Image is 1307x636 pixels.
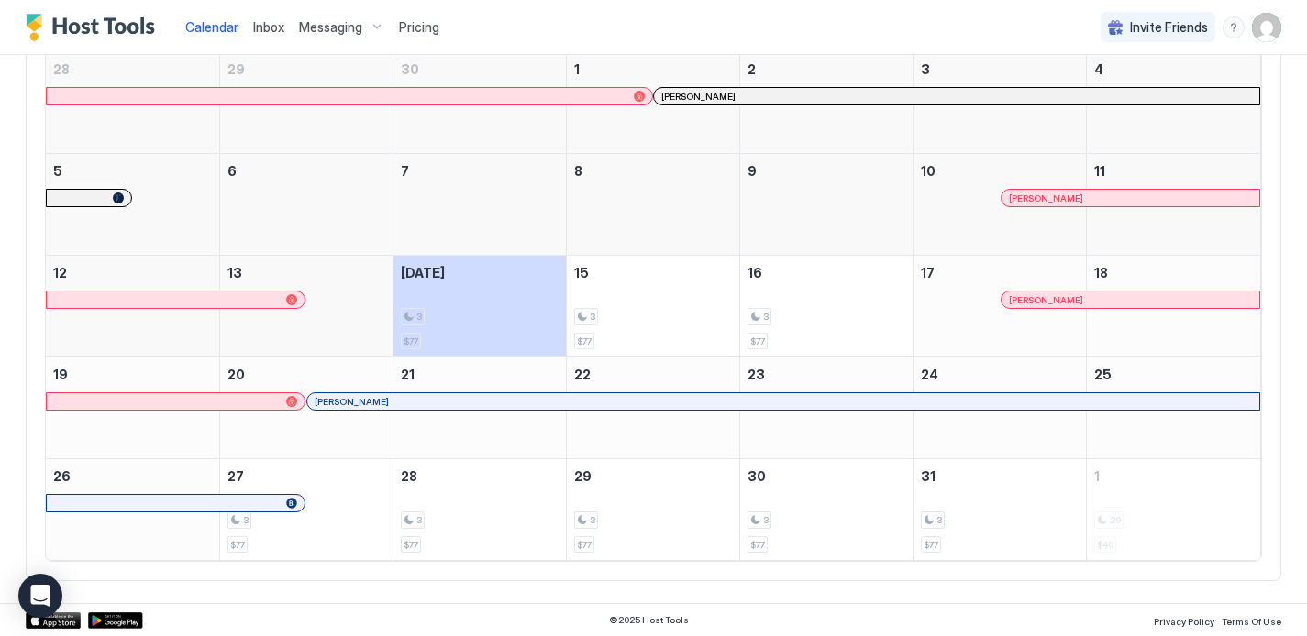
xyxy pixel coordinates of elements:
span: 29 [574,468,592,484]
span: 2 [748,61,756,77]
td: October 5, 2025 [46,154,219,256]
a: October 6, 2025 [220,154,393,188]
a: October 28, 2025 [393,459,566,493]
td: September 28, 2025 [46,52,219,154]
span: [PERSON_NAME] [315,396,389,408]
a: Inbox [253,17,284,37]
span: 26 [53,468,71,484]
td: October 8, 2025 [566,154,739,256]
span: 3 [590,311,595,323]
span: © 2025 Host Tools [609,614,689,626]
span: $77 [230,539,245,551]
span: 28 [401,468,417,484]
span: Invite Friends [1130,19,1208,36]
div: [PERSON_NAME] [315,396,1252,408]
span: 24 [921,367,938,382]
span: 18 [1094,265,1108,280]
a: October 16, 2025 [740,256,913,290]
span: 25 [1094,367,1112,382]
span: [PERSON_NAME] [661,91,736,103]
span: 3 [763,514,769,526]
a: October 11, 2025 [1087,154,1260,188]
a: October 3, 2025 [914,52,1086,86]
span: Privacy Policy [1154,616,1214,627]
span: [PERSON_NAME] [1009,192,1083,204]
a: Google Play Store [88,612,143,629]
span: 30 [748,468,766,484]
a: October 13, 2025 [220,256,393,290]
span: 21 [401,367,415,382]
a: October 5, 2025 [46,154,219,188]
span: 29 [227,61,245,77]
span: 3 [763,311,769,323]
span: 28 [53,61,70,77]
span: 17 [921,265,935,280]
a: Terms Of Use [1222,610,1281,630]
span: 3 [243,514,249,526]
td: October 17, 2025 [914,256,1087,357]
span: 13 [227,265,242,280]
span: 5 [53,163,62,179]
span: Calendar [185,19,238,35]
a: October 4, 2025 [1087,52,1260,86]
span: [PERSON_NAME] [1009,294,1083,306]
a: October 29, 2025 [567,459,739,493]
td: October 26, 2025 [46,459,219,561]
td: October 9, 2025 [740,154,914,256]
a: September 28, 2025 [46,52,219,86]
a: October 9, 2025 [740,154,913,188]
a: October 31, 2025 [914,459,1086,493]
span: $77 [924,539,938,551]
span: 19 [53,367,68,382]
a: October 12, 2025 [46,256,219,290]
td: November 1, 2025 [1087,459,1260,561]
a: November 1, 2025 [1087,459,1260,493]
div: [PERSON_NAME] [1009,192,1252,204]
div: Host Tools Logo [26,14,163,41]
span: Messaging [299,19,362,36]
span: 30 [401,61,419,77]
div: [PERSON_NAME] [661,91,1252,103]
div: Open Intercom Messenger [18,574,62,618]
div: menu [1223,16,1245,38]
td: October 12, 2025 [46,256,219,357]
span: 1 [574,61,580,77]
span: 6 [227,163,237,179]
td: October 24, 2025 [914,357,1087,459]
span: 3 [936,514,942,526]
td: October 30, 2025 [740,459,914,561]
a: October 19, 2025 [46,357,219,391]
td: October 28, 2025 [393,459,566,561]
span: 10 [921,163,936,179]
span: [DATE] [401,265,445,280]
td: October 31, 2025 [914,459,1087,561]
span: 9 [748,163,757,179]
a: October 27, 2025 [220,459,393,493]
a: October 8, 2025 [567,154,739,188]
div: [PERSON_NAME] [1009,294,1252,306]
td: October 1, 2025 [566,52,739,154]
span: 1 [1094,468,1100,484]
span: 8 [574,163,582,179]
a: October 20, 2025 [220,357,393,391]
td: October 27, 2025 [219,459,393,561]
span: 4 [1094,61,1103,77]
td: October 13, 2025 [219,256,393,357]
a: App Store [26,612,81,629]
td: October 21, 2025 [393,357,566,459]
span: 3 [416,514,422,526]
td: October 6, 2025 [219,154,393,256]
td: October 14, 2025 [393,256,566,357]
a: October 15, 2025 [567,256,739,290]
a: October 22, 2025 [567,357,739,391]
a: September 30, 2025 [393,52,566,86]
a: October 21, 2025 [393,357,566,391]
span: $77 [750,335,765,347]
div: User profile [1252,13,1281,42]
span: $77 [750,539,765,551]
span: 16 [748,265,762,280]
span: 22 [574,367,591,382]
a: Privacy Policy [1154,610,1214,630]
